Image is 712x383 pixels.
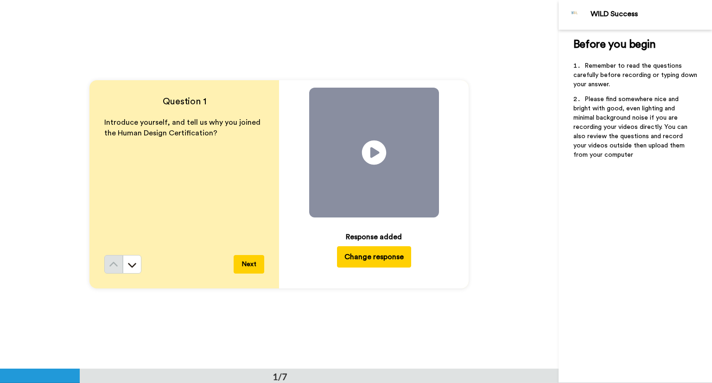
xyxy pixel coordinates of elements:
[573,96,689,158] span: Please find somewhere nice and bright with good, even lighting and minimal background noise if yo...
[104,95,264,108] h4: Question 1
[258,370,302,383] div: 1/7
[234,255,264,274] button: Next
[337,246,411,268] button: Change response
[346,231,402,243] div: Response added
[573,63,699,88] span: Remember to read the questions carefully before recording or typing down your answer.
[104,119,262,137] span: Introduce yourself, and tell us why you joined the Human Design Certification?
[573,39,655,50] span: Before you begin
[564,4,586,26] img: Profile Image
[591,10,712,19] div: WILD Success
